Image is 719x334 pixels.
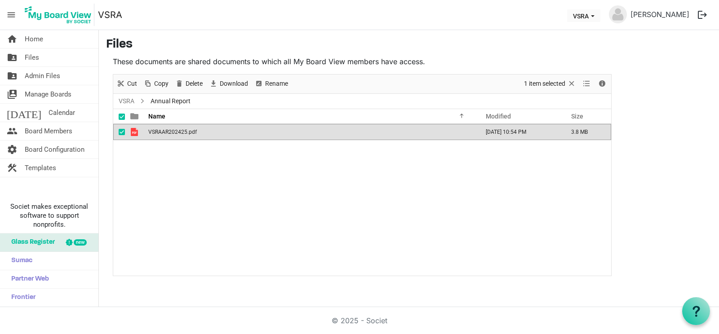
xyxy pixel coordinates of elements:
button: Rename [253,78,290,89]
span: Delete [185,78,204,89]
span: Name [148,113,165,120]
span: Rename [264,78,289,89]
a: © 2025 - Societ [332,316,387,325]
span: 1 item selected [523,78,566,89]
span: Glass Register [7,233,55,251]
span: Size [571,113,583,120]
div: Copy [140,75,172,93]
span: Societ makes exceptional software to support nonprofits. [4,202,94,229]
td: July 09, 2025 10:54 PM column header Modified [476,124,562,140]
a: VSRA [98,6,122,24]
span: Calendar [49,104,75,122]
div: Details [595,75,610,93]
span: Annual Report [149,96,192,107]
span: Board Configuration [25,141,84,158]
button: Cut [115,78,139,89]
button: VSRA dropdownbutton [567,9,600,22]
div: Download [206,75,251,93]
td: VSRAAR202425.pdf is template cell column header Name [146,124,476,140]
button: Download [208,78,250,89]
td: checkbox [113,124,125,140]
span: Home [25,30,43,48]
button: View dropdownbutton [581,78,592,89]
span: Copy [153,78,169,89]
span: settings [7,141,18,158]
span: people [7,122,18,140]
span: Download [219,78,249,89]
h3: Files [106,37,712,53]
span: Admin Files [25,67,60,85]
span: VSRAAR202425.pdf [148,129,197,135]
a: VSRA [117,96,136,107]
button: Delete [173,78,204,89]
span: folder_shared [7,48,18,66]
button: Copy [142,78,170,89]
button: Selection [523,78,578,89]
span: Cut [126,78,138,89]
span: Sumac [7,252,32,270]
div: Clear selection [521,75,579,93]
img: no-profile-picture.svg [609,5,627,23]
div: Delete [172,75,206,93]
span: menu [3,6,20,23]
td: is template cell column header type [125,124,146,140]
img: My Board View Logo [22,4,94,26]
span: construction [7,159,18,177]
span: Frontier [7,289,36,307]
div: Cut [113,75,140,93]
span: Partner Web [7,270,49,288]
a: My Board View Logo [22,4,98,26]
span: switch_account [7,85,18,103]
button: logout [693,5,712,24]
div: new [74,239,87,246]
span: Board Members [25,122,72,140]
span: [DATE] [7,104,41,122]
td: 3.8 MB is template cell column header Size [562,124,611,140]
span: folder_shared [7,67,18,85]
div: Rename [251,75,291,93]
span: Templates [25,159,56,177]
button: Details [596,78,608,89]
span: Manage Boards [25,85,71,103]
a: [PERSON_NAME] [627,5,693,23]
span: home [7,30,18,48]
span: Modified [486,113,511,120]
p: These documents are shared documents to which all My Board View members have access. [113,56,612,67]
span: Files [25,48,39,66]
div: View [579,75,595,93]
